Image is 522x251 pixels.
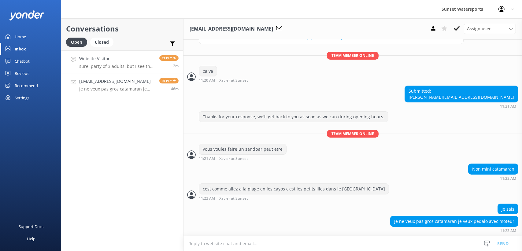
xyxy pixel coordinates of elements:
span: Sep 02 2025 11:07am (UTC -05:00) America/Cancun [173,63,179,68]
div: Support Docs [19,220,44,233]
span: Xavier at Sunset [219,197,248,201]
div: Chatbot [15,55,30,67]
span: Reply [159,78,179,83]
a: Open [66,39,90,45]
strong: 11:22 AM [500,177,516,180]
div: Je ne veux pas gros catamaran je veux pédalo avec moteur [391,216,518,227]
img: yonder-white-logo.png [9,10,44,20]
div: Submitted: [PERSON_NAME] [405,86,518,102]
a: [EMAIL_ADDRESS][DOMAIN_NAME] [443,94,514,100]
div: Non mini catamaran [468,164,518,174]
a: Closed [90,39,117,45]
div: Help [27,233,35,245]
div: Home [15,31,26,43]
div: Sep 02 2025 10:22am (UTC -05:00) America/Cancun [468,176,518,180]
h3: [EMAIL_ADDRESS][DOMAIN_NAME] [190,25,273,33]
strong: 11:21 AM [199,157,215,161]
div: cest comme allez a la plage en les cayos c'est les petits illes dans le [GEOGRAPHIC_DATA] [199,184,389,194]
div: Sep 02 2025 10:21am (UTC -05:00) America/Cancun [405,104,518,108]
span: Team member online [327,130,379,138]
p: Je ne veux pas gros catamaran je veux pédalo avec moteur [79,86,155,92]
div: vous voulez faire un sandbar peut etre [199,144,286,154]
div: Je sais [498,204,518,214]
strong: 11:23 AM [500,229,516,233]
div: Assign User [464,24,516,34]
span: Xavier at Sunset [219,79,248,83]
div: Recommend [15,79,38,92]
strong: 11:20 AM [199,79,215,83]
h4: [EMAIL_ADDRESS][DOMAIN_NAME] [79,78,155,85]
div: Closed [90,38,113,47]
div: Inbox [15,43,26,55]
span: Assign user [467,25,491,32]
div: Thanks for your response, we'll get back to you as soon as we can during opening hours. [199,112,388,122]
span: Xavier at Sunset [219,157,248,161]
div: Sep 02 2025 10:20am (UTC -05:00) America/Cancun [199,78,268,83]
div: Open [66,38,87,47]
div: Reviews [15,67,29,79]
div: ca va [199,66,217,76]
div: Sep 02 2025 10:22am (UTC -05:00) America/Cancun [199,196,389,201]
span: Sep 02 2025 10:23am (UTC -05:00) America/Cancun [171,86,179,91]
div: Sep 02 2025 10:23am (UTC -05:00) America/Cancun [390,228,518,233]
div: Settings [15,92,29,104]
strong: 11:22 AM [199,197,215,201]
a: [EMAIL_ADDRESS][DOMAIN_NAME]Je ne veux pas gros catamaran je veux pédalo avec moteurReply46m [61,73,183,96]
p: sure, party of 3 adults, but I see the small boats only take 2. guessing it means need to book 2 ... [79,64,155,69]
h4: Website Visitor [79,55,155,62]
span: Team member online [327,52,379,59]
strong: 11:21 AM [500,105,516,108]
span: Reply [159,55,179,61]
h2: Conversations [66,23,179,35]
a: Website Visitorsure, party of 3 adults, but I see the small boats only take 2. guessing it means ... [61,50,183,73]
div: Sep 02 2025 10:21am (UTC -05:00) America/Cancun [199,156,287,161]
